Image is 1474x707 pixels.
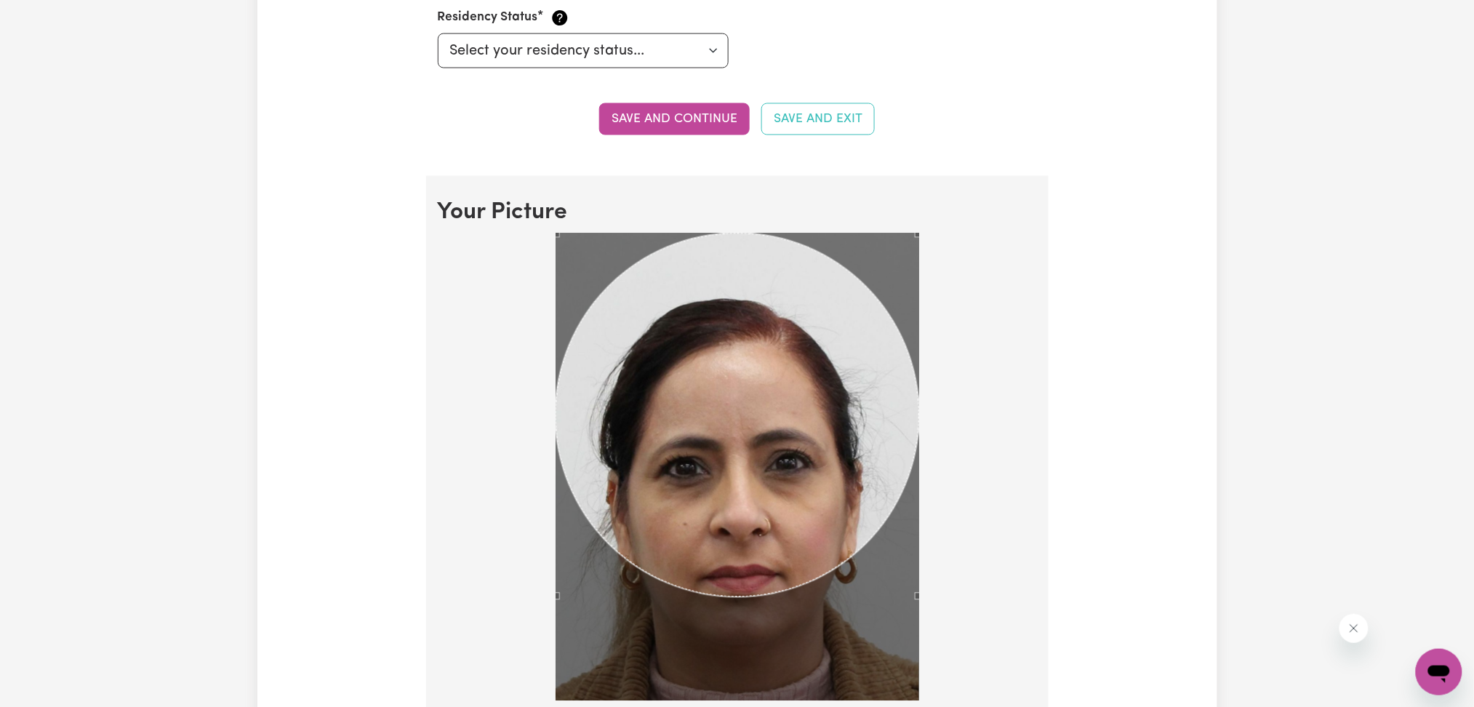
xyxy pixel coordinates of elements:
[1339,614,1369,643] iframe: Close message
[761,103,875,135] button: Save and Exit
[438,8,538,27] label: Residency Status
[9,10,88,22] span: Need any help?
[599,103,750,135] button: Save and continue
[556,233,919,701] img: Z
[556,233,919,597] div: Use the arrow keys to move the crop selection area
[438,199,1037,227] h2: Your Picture
[1416,649,1462,695] iframe: Button to launch messaging window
